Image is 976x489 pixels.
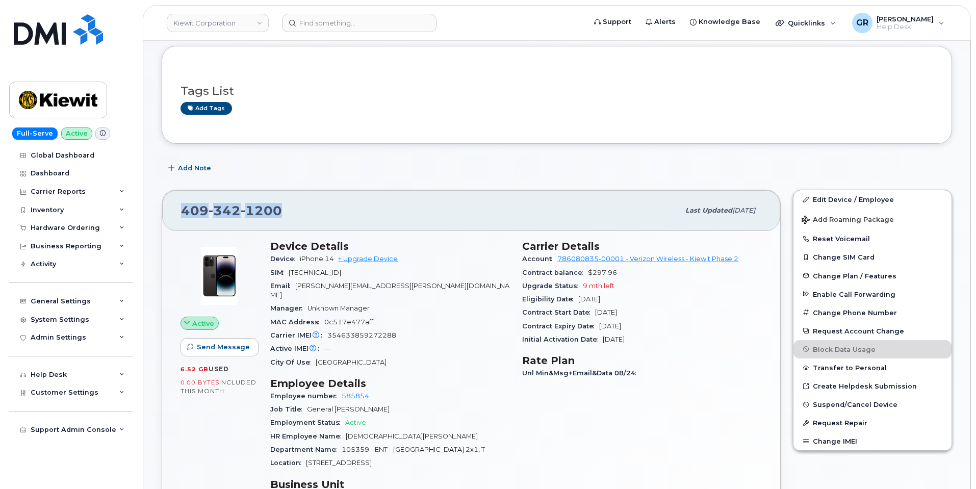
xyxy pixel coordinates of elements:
span: Job Title [270,405,307,413]
button: Change IMEI [793,432,952,450]
span: [DATE] [732,207,755,214]
span: Email [270,282,295,290]
button: Enable Call Forwarding [793,285,952,303]
span: 105359 - ENT - [GEOGRAPHIC_DATA] 2x1, T [342,446,485,453]
button: Add Roaming Package [793,209,952,229]
button: Request Repair [793,414,952,432]
span: [STREET_ADDRESS] [306,459,372,467]
button: Reset Voicemail [793,229,952,248]
span: Contract balance [522,269,588,276]
span: Support [603,17,631,27]
span: Initial Activation Date [522,336,603,343]
a: Kiewit Corporation [167,14,269,32]
span: Unl Min&Msg+Email&Data 08/24 [522,369,641,377]
h3: Rate Plan [522,354,762,367]
span: Contract Start Date [522,308,595,316]
span: Employee number [270,392,342,400]
span: Location [270,459,306,467]
span: Account [522,255,557,263]
button: Send Message [181,338,259,356]
h3: Device Details [270,240,510,252]
button: Transfer to Personal [793,358,952,377]
span: Eligibility Date [522,295,578,303]
span: Suspend/Cancel Device [813,401,897,408]
span: Last updated [685,207,732,214]
button: Change Plan / Features [793,267,952,285]
input: Find something... [282,14,436,32]
span: Add Note [178,163,211,173]
a: 585854 [342,392,369,400]
a: Support [587,12,638,32]
span: [PERSON_NAME] [877,15,934,23]
span: 342 [209,203,241,218]
a: Knowledge Base [683,12,767,32]
span: Active IMEI [270,345,324,352]
span: Active [345,419,366,426]
button: Suspend/Cancel Device [793,395,952,414]
span: [GEOGRAPHIC_DATA] [316,358,387,366]
span: Alerts [654,17,676,27]
button: Change SIM Card [793,248,952,266]
span: [DATE] [603,336,625,343]
h3: Employee Details [270,377,510,390]
span: used [209,365,229,373]
span: Carrier IMEI [270,331,327,339]
span: 0c517e477aff [324,318,373,326]
span: Change Plan / Features [813,272,896,279]
span: 409 [181,203,282,218]
span: [DATE] [599,322,621,330]
span: $297.96 [588,269,617,276]
span: Send Message [197,342,250,352]
span: MAC Address [270,318,324,326]
a: Alerts [638,12,683,32]
span: Manager [270,304,307,312]
span: Department Name [270,446,342,453]
span: City Of Use [270,358,316,366]
h3: Carrier Details [522,240,762,252]
span: 6.52 GB [181,366,209,373]
span: [DATE] [578,295,600,303]
a: Add tags [181,102,232,115]
button: Request Account Change [793,322,952,340]
span: [TECHNICAL_ID] [289,269,341,276]
span: 0.00 Bytes [181,379,219,386]
span: [DEMOGRAPHIC_DATA][PERSON_NAME] [346,432,478,440]
div: Gabriel Rains [845,13,952,33]
span: GR [856,17,868,29]
a: + Upgrade Device [338,255,398,263]
img: image20231002-3703462-njx0qo.jpeg [189,245,250,306]
span: Contract Expiry Date [522,322,599,330]
span: [DATE] [595,308,617,316]
span: SIM [270,269,289,276]
span: [PERSON_NAME][EMAIL_ADDRESS][PERSON_NAME][DOMAIN_NAME] [270,282,509,299]
span: iPhone 14 [300,255,334,263]
span: Knowledge Base [699,17,760,27]
span: Employment Status [270,419,345,426]
span: Help Desk [877,23,934,31]
a: Create Helpdesk Submission [793,377,952,395]
span: Device [270,255,300,263]
span: Quicklinks [788,19,825,27]
span: Unknown Manager [307,304,370,312]
button: Block Data Usage [793,340,952,358]
a: 786080835-00001 - Verizon Wireless - Kiewit Phase 2 [557,255,738,263]
span: 1200 [241,203,282,218]
iframe: Messenger Launcher [932,445,968,481]
span: Upgrade Status [522,282,583,290]
span: Add Roaming Package [802,216,894,225]
div: Quicklinks [768,13,843,33]
span: Active [192,319,214,328]
span: — [324,345,331,352]
span: HR Employee Name [270,432,346,440]
button: Change Phone Number [793,303,952,322]
button: Add Note [162,159,220,177]
h3: Tags List [181,85,933,97]
span: Enable Call Forwarding [813,290,895,298]
span: 354633859272288 [327,331,396,339]
a: Edit Device / Employee [793,190,952,209]
span: General [PERSON_NAME] [307,405,390,413]
span: 9 mth left [583,282,614,290]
